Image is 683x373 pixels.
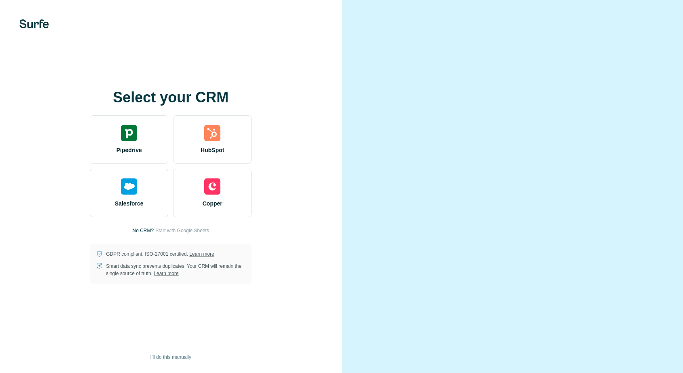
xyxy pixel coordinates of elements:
[204,125,220,141] img: hubspot's logo
[145,351,197,363] button: I’ll do this manually
[201,146,224,154] span: HubSpot
[121,178,137,195] img: salesforce's logo
[106,250,214,258] p: GDPR compliant. ISO-27001 certified.
[115,199,144,208] span: Salesforce
[133,227,154,234] p: No CRM?
[121,125,137,141] img: pipedrive's logo
[90,89,252,106] h1: Select your CRM
[116,146,142,154] span: Pipedrive
[203,199,222,208] span: Copper
[154,271,178,276] a: Learn more
[106,263,245,277] p: Smart data sync prevents duplicates. Your CRM will remain the single source of truth.
[189,251,214,257] a: Learn more
[204,178,220,195] img: copper's logo
[19,19,49,28] img: Surfe's logo
[150,354,191,361] span: I’ll do this manually
[155,227,209,234] button: Start with Google Sheets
